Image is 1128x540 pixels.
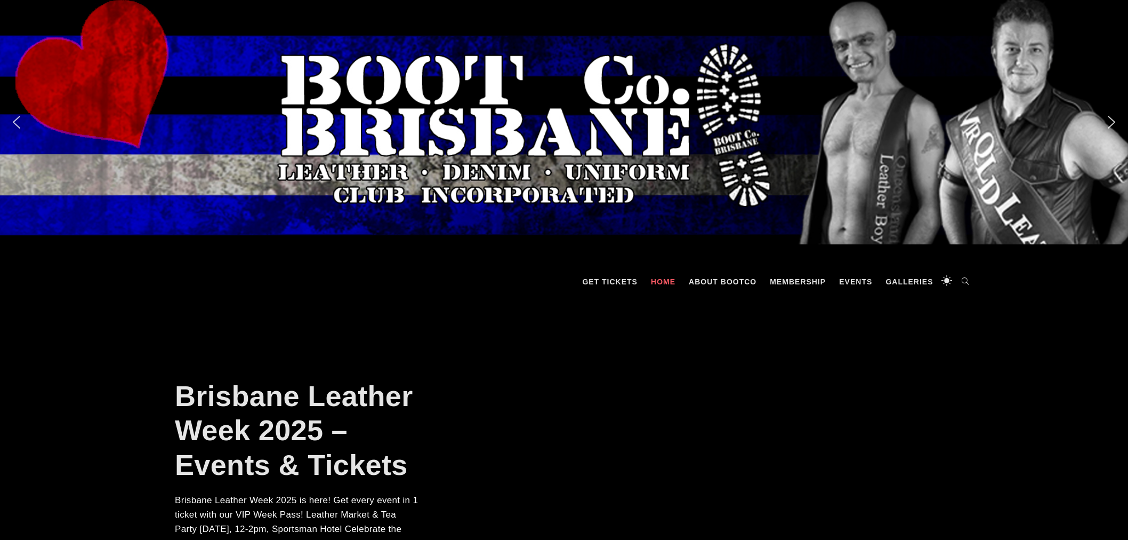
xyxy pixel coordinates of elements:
img: previous arrow [8,114,25,131]
a: GET TICKETS [577,266,643,298]
a: Home [646,266,681,298]
a: About BootCo [683,266,762,298]
img: next arrow [1103,114,1120,131]
a: Events [834,266,877,298]
a: Membership [764,266,831,298]
a: Galleries [880,266,938,298]
a: Brisbane Leather Week 2025 – Events & Tickets [175,380,413,481]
